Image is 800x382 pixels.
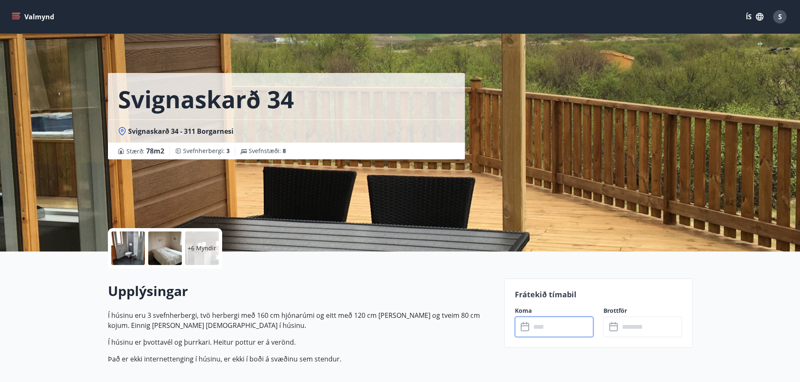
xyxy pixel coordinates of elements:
span: 8 [283,147,286,155]
button: S [770,7,790,27]
span: Svefnherbergi : [183,147,230,155]
button: ÍS [741,9,768,24]
p: Í húsinu eru 3 svefnherbergi, tvö herbergi með 160 cm hjónarúmi og eitt með 120 cm [PERSON_NAME] ... [108,310,494,330]
label: Koma [515,307,593,315]
span: S [778,12,782,21]
h2: Upplýsingar [108,282,494,300]
p: Frátekið tímabil [515,289,682,300]
h1: Svignaskarð 34 [118,83,294,115]
p: Í húsinu er þvottavél og þurrkari. Heitur pottur er á verönd. [108,337,494,347]
span: Svignaskarð 34 - 311 Borgarnesi [128,127,233,136]
p: +6 Myndir [188,244,216,252]
button: menu [10,9,58,24]
label: Brottför [603,307,682,315]
span: Stærð : [126,146,164,156]
span: Svefnstæði : [249,147,286,155]
span: 3 [226,147,230,155]
p: Það er ekki internettenging í húsinu, er ekki í boði á svæðinu sem stendur. [108,354,494,364]
span: 78 m2 [146,146,164,156]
